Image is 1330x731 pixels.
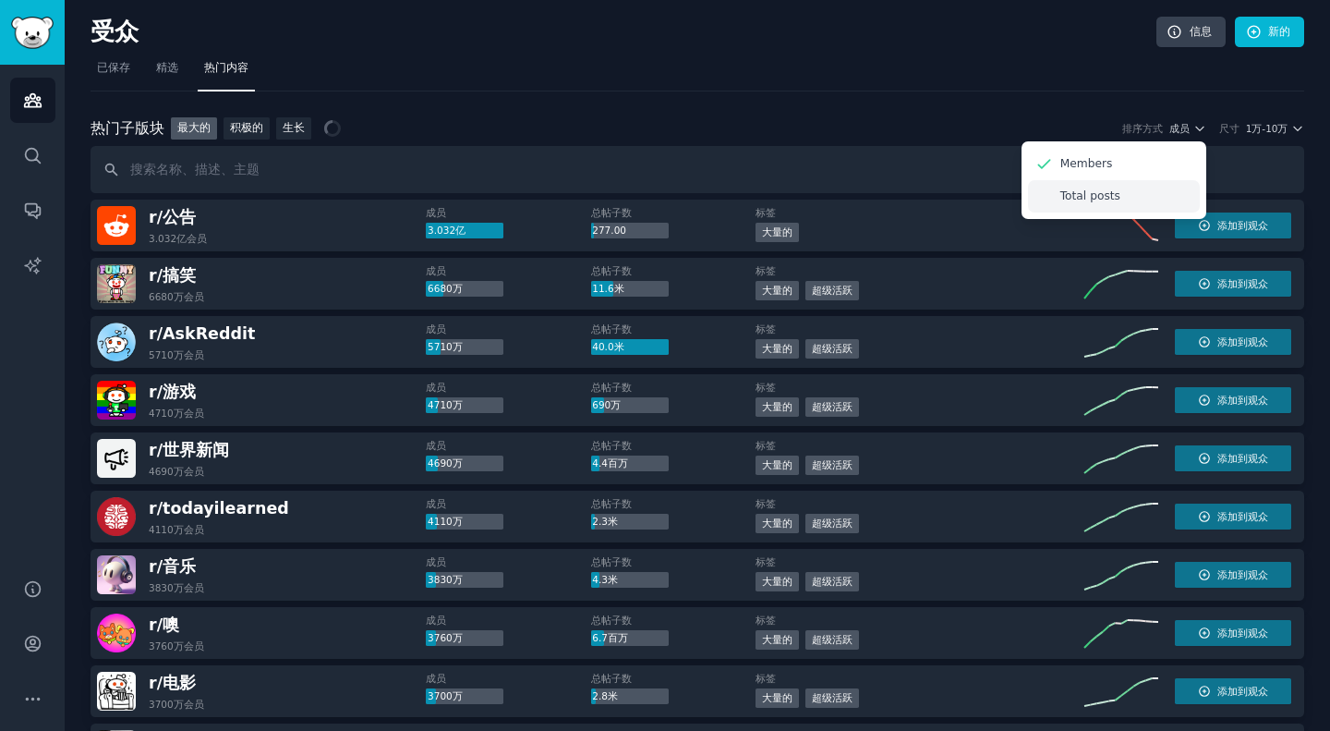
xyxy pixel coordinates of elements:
font: 成员 [426,382,446,393]
img: 有趣的 [97,264,136,303]
font: 总帖子数 [591,556,632,567]
font: r/ [149,266,163,285]
font: 标签 [756,382,776,393]
font: 成员 [1169,123,1190,134]
font: 热门 [91,119,120,137]
font: 游戏 [163,383,196,401]
font: r/ [149,615,163,634]
font: 排序方式 [1122,123,1163,134]
p: Members [1060,156,1113,173]
img: GummySearch 徽标 [11,17,54,49]
font: 最大的 [177,121,211,134]
font: 新的 [1268,25,1290,38]
button: 添加到观众 [1175,387,1291,413]
font: 大量的 [762,692,792,703]
font: 添加到观众 [1217,220,1268,231]
font: 电影 [163,674,196,692]
font: 2.8米 [592,690,618,701]
font: todayilearned [163,499,289,518]
font: 标签 [756,615,776,626]
font: 标签 [756,265,776,276]
font: 超级活跃 [812,459,852,470]
font: 3830万 [428,574,463,585]
font: 添加到观众 [1217,627,1268,639]
p: Total posts [1060,189,1120,205]
font: 积极的 [230,121,263,134]
font: 添加到观众 [1217,569,1268,580]
font: 标签 [756,498,776,509]
font: 690万 [592,399,621,410]
font: 会员 [184,640,204,652]
font: 总帖子数 [591,265,632,276]
font: 超级活跃 [812,343,852,354]
font: 总帖子数 [591,207,632,218]
font: 277.00 [592,225,626,236]
font: 4.3米 [592,574,618,585]
font: 4690万 [149,466,184,477]
font: 成员 [426,323,446,335]
font: 标签 [756,207,776,218]
font: 总帖子数 [591,498,632,509]
button: 成员 [1169,122,1206,135]
font: 成员 [426,498,446,509]
font: 总帖子数 [591,615,632,626]
font: 大量的 [762,343,792,354]
font: AskReddit [163,324,255,343]
font: 会员 [184,349,204,360]
font: 会员 [184,291,204,302]
font: 4710万 [428,399,463,410]
font: 标签 [756,673,776,684]
font: 6680万 [428,283,463,294]
a: 已保存 [91,54,137,91]
font: 3700万 [428,690,463,701]
img: 今天我学到了 [97,497,136,536]
a: 生长 [276,117,311,140]
font: 成员 [426,615,446,626]
font: 成员 [426,207,446,218]
font: 音乐 [163,557,196,576]
font: 大量的 [762,634,792,645]
font: 11.6米 [592,283,623,294]
font: r/ [149,324,163,343]
font: 超级活跃 [812,285,852,296]
img: AskReddit [97,323,136,361]
font: 4110万 [428,516,463,527]
font: 添加到观众 [1217,453,1268,464]
font: 成员 [426,265,446,276]
img: 公告 [97,206,136,245]
font: 3830万 [149,582,184,593]
font: 标签 [756,556,776,567]
font: 添加到观众 [1217,686,1268,697]
button: 添加到观众 [1175,271,1291,297]
img: 音乐 [97,555,136,594]
a: 热门内容 [198,54,255,91]
a: 信息 [1156,17,1226,48]
font: 6680万 [149,291,184,302]
font: 成员 [426,556,446,567]
font: 成员 [426,673,446,684]
font: 噢 [163,615,179,634]
font: 会员 [184,699,204,710]
font: 3760万 [428,632,463,643]
font: 已保存 [97,61,130,74]
font: 精选 [156,61,178,74]
a: 积极的 [224,117,270,140]
font: 添加到观众 [1217,278,1268,289]
input: 搜索名称、描述、主题 [91,146,1304,193]
font: 超级活跃 [812,576,852,587]
font: r/ [149,674,163,692]
font: 总帖子数 [591,323,632,335]
font: 添加到观众 [1217,336,1268,347]
font: 超级活跃 [812,692,852,703]
font: 5710万 [428,341,463,352]
img: 赌博 [97,381,136,420]
font: 会员 [184,582,204,593]
button: 添加到观众 [1175,678,1291,704]
font: 3.032亿 [149,233,187,244]
font: 会员 [184,408,204,419]
a: 精选 [150,54,185,91]
font: 会员 [187,233,207,244]
font: 3760万 [149,640,184,652]
font: 成员 [426,440,446,451]
font: 1万-10万 [1246,123,1288,134]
